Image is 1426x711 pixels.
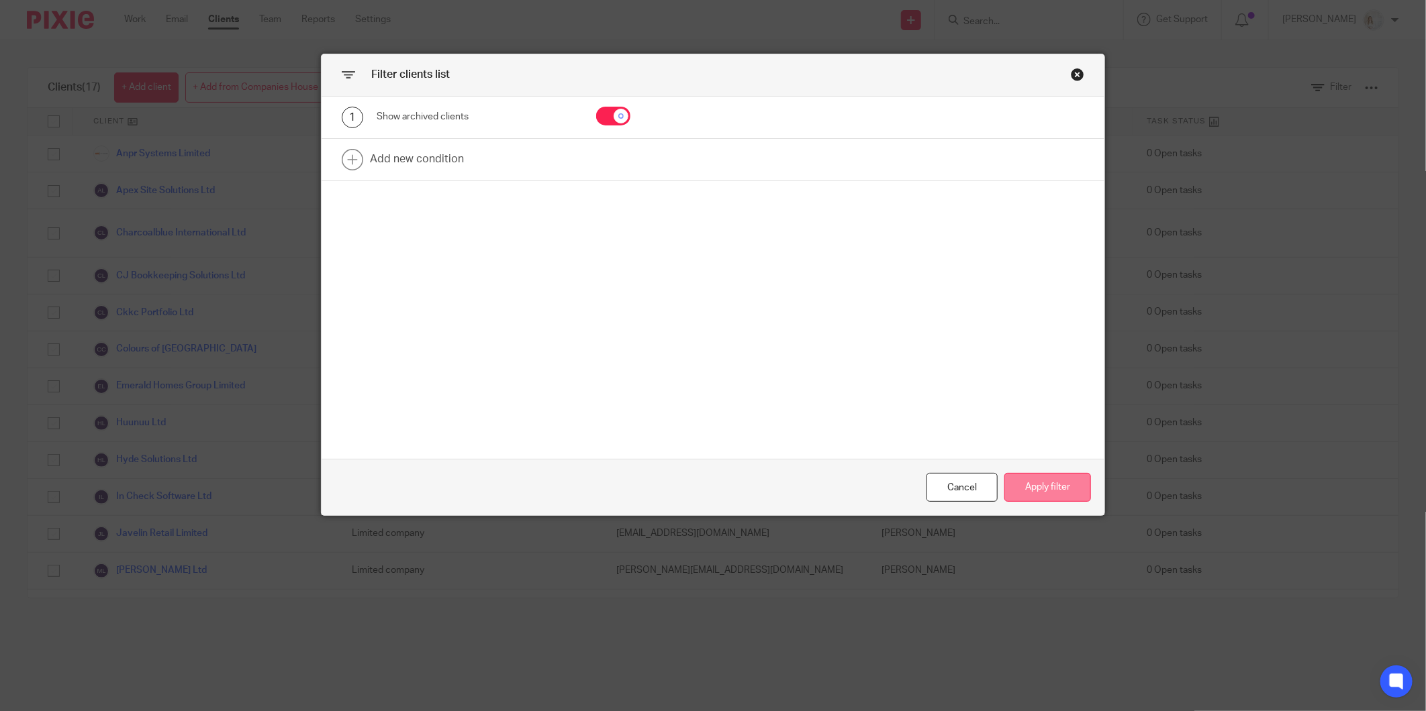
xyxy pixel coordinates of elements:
div: 1 [342,107,363,128]
div: Show archived clients [377,110,575,123]
div: Close this dialog window [926,473,998,502]
button: Apply filter [1004,473,1091,502]
span: Filter clients list [371,69,450,80]
div: Close this dialog window [1071,68,1084,81]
